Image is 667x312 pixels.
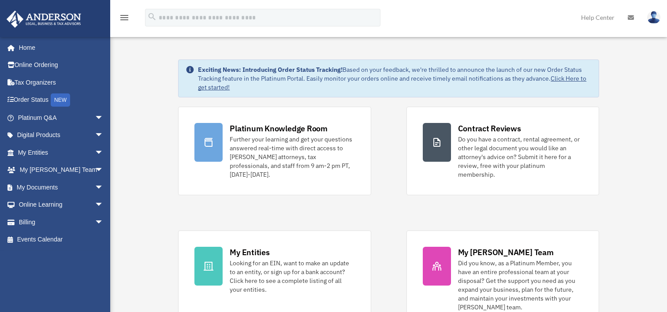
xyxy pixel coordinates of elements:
span: arrow_drop_down [95,196,112,214]
div: NEW [51,93,70,107]
div: Platinum Knowledge Room [230,123,328,134]
a: Billingarrow_drop_down [6,213,117,231]
strong: Exciting News: Introducing Order Status Tracking! [198,66,343,74]
div: Contract Reviews [458,123,521,134]
a: Home [6,39,112,56]
div: Looking for an EIN, want to make an update to an entity, or sign up for a bank account? Click her... [230,259,354,294]
a: Digital Productsarrow_drop_down [6,126,117,144]
span: arrow_drop_down [95,178,112,197]
a: Tax Organizers [6,74,117,91]
img: User Pic [647,11,660,24]
span: arrow_drop_down [95,144,112,162]
span: arrow_drop_down [95,109,112,127]
div: Did you know, as a Platinum Member, you have an entire professional team at your disposal? Get th... [458,259,583,312]
div: Based on your feedback, we're thrilled to announce the launch of our new Order Status Tracking fe... [198,65,591,92]
a: Events Calendar [6,231,117,249]
a: menu [119,15,130,23]
a: Platinum Knowledge Room Further your learning and get your questions answered real-time with dire... [178,107,371,195]
div: Do you have a contract, rental agreement, or other legal document you would like an attorney's ad... [458,135,583,179]
a: Platinum Q&Aarrow_drop_down [6,109,117,126]
i: search [147,12,157,22]
span: arrow_drop_down [95,161,112,179]
a: My Entitiesarrow_drop_down [6,144,117,161]
i: menu [119,12,130,23]
div: Further your learning and get your questions answered real-time with direct access to [PERSON_NAM... [230,135,354,179]
div: My Entities [230,247,269,258]
span: arrow_drop_down [95,213,112,231]
a: Click Here to get started! [198,74,586,91]
a: Contract Reviews Do you have a contract, rental agreement, or other legal document you would like... [406,107,599,195]
a: My [PERSON_NAME] Teamarrow_drop_down [6,161,117,179]
a: Online Ordering [6,56,117,74]
a: Online Learningarrow_drop_down [6,196,117,214]
div: My [PERSON_NAME] Team [458,247,554,258]
a: Order StatusNEW [6,91,117,109]
img: Anderson Advisors Platinum Portal [4,11,84,28]
span: arrow_drop_down [95,126,112,145]
a: My Documentsarrow_drop_down [6,178,117,196]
